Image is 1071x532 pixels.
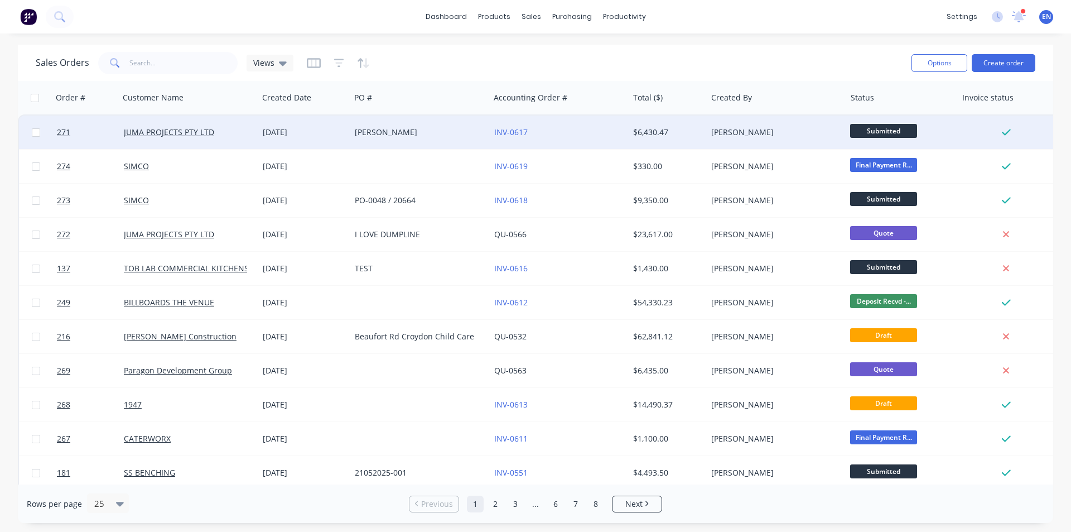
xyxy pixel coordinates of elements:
a: INV-0617 [494,127,528,137]
a: SS BENCHING [124,467,175,478]
a: SIMCO [124,161,149,171]
div: $62,841.12 [633,331,699,342]
div: $54,330.23 [633,297,699,308]
div: [DATE] [263,365,346,376]
div: [DATE] [263,331,346,342]
div: PO-0048 / 20664 [355,195,479,206]
div: Status [851,92,874,103]
div: [PERSON_NAME] [711,263,835,274]
div: [PERSON_NAME] [711,365,835,376]
div: [PERSON_NAME] [711,331,835,342]
span: Final Payment R... [850,430,917,444]
a: 274 [57,150,124,183]
a: QU-0566 [494,229,527,239]
span: Final Payment R... [850,158,917,172]
a: 268 [57,388,124,421]
a: 249 [57,286,124,319]
div: Created By [711,92,752,103]
div: $6,435.00 [633,365,699,376]
button: Create order [972,54,1035,72]
div: $14,490.37 [633,399,699,410]
div: [PERSON_NAME] [355,127,479,138]
div: $330.00 [633,161,699,172]
div: $6,430.47 [633,127,699,138]
a: dashboard [420,8,472,25]
div: settings [941,8,983,25]
div: [DATE] [263,263,346,274]
span: Quote [850,362,917,376]
a: 269 [57,354,124,387]
div: [DATE] [263,433,346,444]
span: 269 [57,365,70,376]
a: Page 2 [487,496,504,512]
div: Invoice status [962,92,1014,103]
span: Submitted [850,124,917,138]
span: 137 [57,263,70,274]
input: Search... [129,52,238,74]
span: Draft [850,328,917,342]
div: sales [516,8,547,25]
a: JUMA PROJECTS PTY LTD [124,229,214,239]
span: 216 [57,331,70,342]
a: QU-0532 [494,331,527,342]
div: Customer Name [123,92,184,103]
div: Order # [56,92,85,103]
button: Options [911,54,967,72]
a: Jump forward [527,496,544,512]
a: Page 1 is your current page [467,496,484,512]
div: [DATE] [263,195,346,206]
span: Views [253,57,274,69]
div: Total ($) [633,92,663,103]
div: $23,617.00 [633,229,699,240]
span: 271 [57,127,70,138]
div: [PERSON_NAME] [711,399,835,410]
span: 267 [57,433,70,444]
div: TEST [355,263,479,274]
a: 271 [57,116,124,149]
div: 21052025-001 [355,467,479,478]
a: INV-0612 [494,297,528,308]
div: PO # [354,92,372,103]
a: 273 [57,184,124,217]
a: Page 8 [587,496,604,512]
span: 181 [57,467,70,478]
div: I LOVE DUMPLINE [355,229,479,240]
a: Page 3 [507,496,524,512]
div: [DATE] [263,229,346,240]
a: TOB LAB COMMERCIAL KITCHENS PTY LTD [124,263,281,274]
a: BILLBOARDS THE VENUE [124,297,214,308]
div: purchasing [547,8,597,25]
span: EN [1042,12,1051,22]
img: Factory [20,8,37,25]
a: INV-0613 [494,399,528,410]
span: Rows per page [27,499,82,510]
a: [PERSON_NAME] Construction [124,331,237,342]
div: [DATE] [263,399,346,410]
span: 249 [57,297,70,308]
a: JUMA PROJECTS PTY LTD [124,127,214,137]
a: Page 7 [567,496,584,512]
div: [PERSON_NAME] [711,467,835,478]
a: 1947 [124,399,142,410]
span: 274 [57,161,70,172]
a: INV-0551 [494,467,528,478]
span: Submitted [850,192,917,206]
a: 181 [57,456,124,490]
div: Accounting Order # [494,92,567,103]
span: Submitted [850,464,917,478]
span: 273 [57,195,70,206]
div: [PERSON_NAME] [711,229,835,240]
a: 137 [57,252,124,285]
div: $4,493.50 [633,467,699,478]
span: Deposit Recvd -... [850,294,917,308]
div: $1,430.00 [633,263,699,274]
a: INV-0618 [494,195,528,205]
span: Submitted [850,260,917,274]
a: CATERWORX [124,433,171,444]
div: [PERSON_NAME] [711,161,835,172]
div: [DATE] [263,297,346,308]
a: Next page [612,499,662,510]
div: [PERSON_NAME] [711,195,835,206]
div: $1,100.00 [633,433,699,444]
span: 268 [57,399,70,410]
